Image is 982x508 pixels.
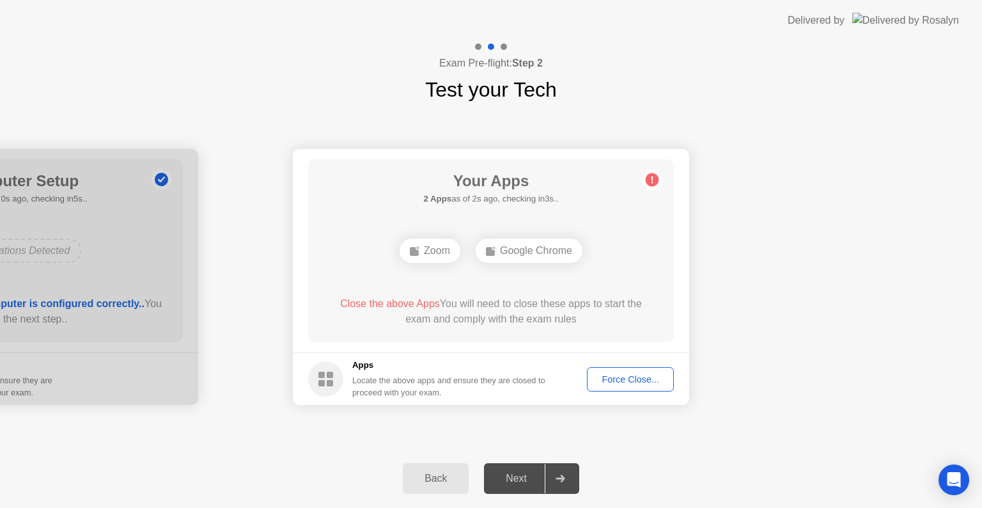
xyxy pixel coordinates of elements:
b: 2 Apps [423,194,451,203]
div: Open Intercom Messenger [939,464,969,495]
div: Locate the above apps and ensure they are closed to proceed with your exam. [352,374,546,399]
img: Delivered by Rosalyn [852,13,959,28]
b: Step 2 [512,58,543,68]
button: Next [484,463,579,494]
h1: Test your Tech [425,74,557,105]
span: Close the above Apps [340,298,440,309]
button: Back [403,463,469,494]
div: Back [407,473,465,484]
div: Delivered by [788,13,845,28]
h5: Apps [352,359,546,372]
div: You will need to close these apps to start the exam and comply with the exam rules [327,296,656,327]
div: Zoom [400,239,460,263]
div: Google Chrome [476,239,582,263]
button: Force Close... [587,367,674,392]
h4: Exam Pre-flight: [439,56,543,71]
div: Force Close... [591,374,669,385]
h5: as of 2s ago, checking in3s.. [423,193,558,205]
div: Next [488,473,545,484]
h1: Your Apps [423,170,558,193]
